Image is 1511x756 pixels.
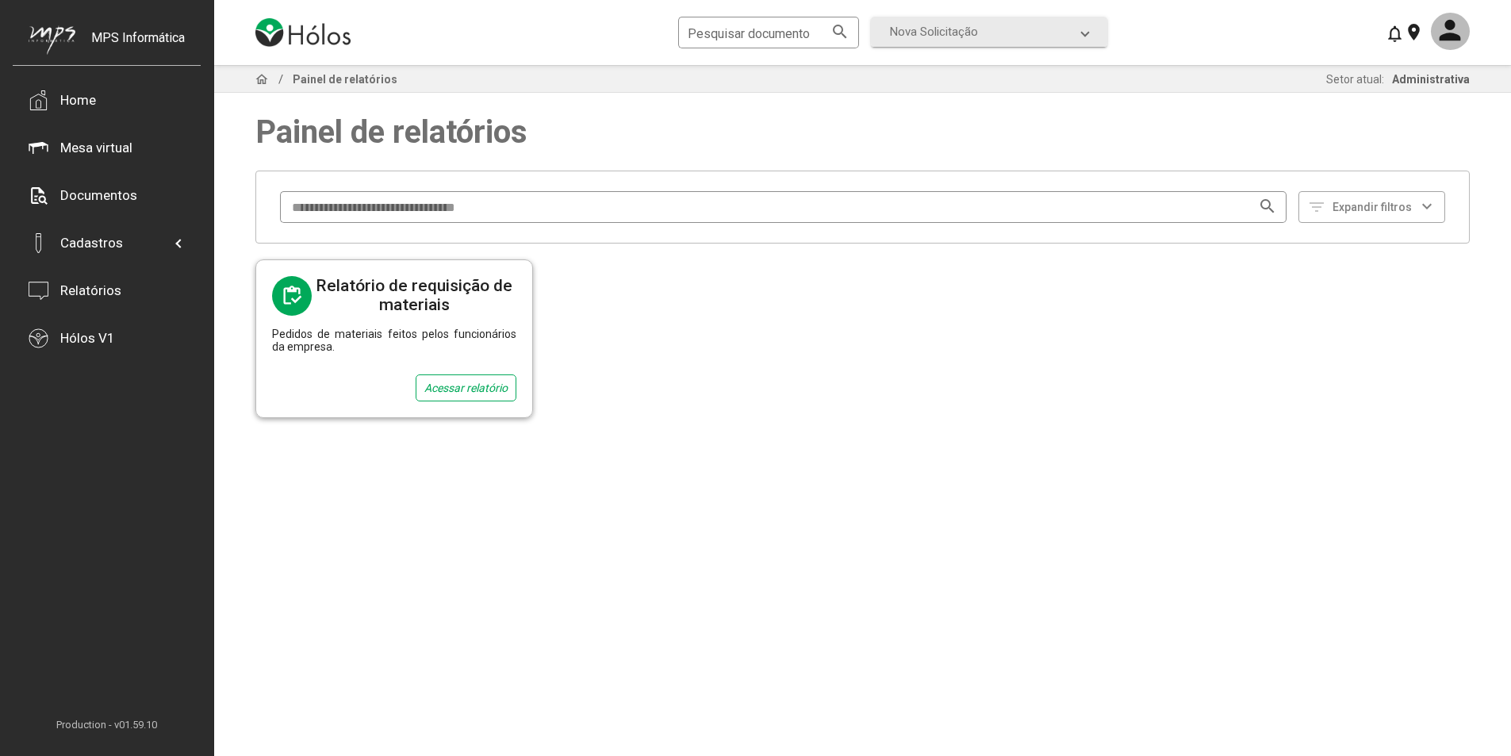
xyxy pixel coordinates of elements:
[830,21,849,40] mat-icon: search
[252,70,271,89] mat-icon: home
[13,719,201,731] span: Production - v01.59.10
[416,374,516,401] div: Acessar relatório
[60,92,96,108] div: Home
[1392,73,1470,86] span: Administrativa
[60,187,137,203] div: Documentos
[312,276,516,316] div: Relatório de requisição de materiais
[278,72,283,86] span: /
[871,17,1107,47] mat-expansion-panel-header: Nova Solicitação
[60,140,132,155] div: Mesa virtual
[60,282,121,298] div: Relatórios
[29,25,75,55] img: mps-image-cropped.png
[890,25,978,39] span: Nova Solicitação
[255,93,1470,171] span: Painel de relatórios
[255,18,351,47] img: logo-holos.png
[293,73,397,86] span: Painel de relatórios
[1326,73,1384,86] span: Setor atual:
[272,328,516,363] div: Pedidos de materiais feitos pelos funcionários da empresa.
[91,30,185,70] div: MPS Informática
[272,276,312,316] mat-icon: inventory
[60,330,115,346] div: Hólos V1
[29,219,185,267] mat-expansion-panel-header: Cadastros
[1404,22,1423,41] mat-icon: location_on
[60,235,123,251] div: Cadastros
[1258,196,1277,215] mat-icon: search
